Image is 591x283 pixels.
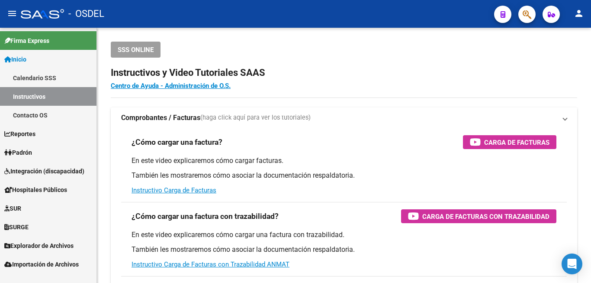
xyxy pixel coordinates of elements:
span: Importación de Archivos [4,260,79,269]
mat-icon: person [574,8,584,19]
a: Instructivo Carga de Facturas [132,186,216,194]
button: SSS ONLINE [111,42,161,58]
a: Centro de Ayuda - Administración de O.S. [111,82,231,90]
button: Carga de Facturas [463,135,556,149]
span: Padrón [4,148,32,157]
div: Open Intercom Messenger [562,254,582,274]
h3: ¿Cómo cargar una factura con trazabilidad? [132,210,279,222]
span: Reportes [4,129,35,139]
span: SURGE [4,222,29,232]
p: También les mostraremos cómo asociar la documentación respaldatoria. [132,171,556,180]
span: Integración (discapacidad) [4,166,84,176]
strong: Comprobantes / Facturas [121,113,200,123]
span: Inicio [4,55,26,64]
p: En este video explicaremos cómo cargar facturas. [132,156,556,166]
mat-icon: menu [7,8,17,19]
button: Carga de Facturas con Trazabilidad [401,209,556,223]
h3: ¿Cómo cargar una factura? [132,136,222,148]
span: Carga de Facturas con Trazabilidad [422,211,549,222]
span: Firma Express [4,36,49,46]
p: También les mostraremos cómo asociar la documentación respaldatoria. [132,245,556,254]
p: En este video explicaremos cómo cargar una factura con trazabilidad. [132,230,556,240]
span: (haga click aquí para ver los tutoriales) [200,113,311,123]
span: Hospitales Públicos [4,185,67,195]
span: - OSDEL [68,4,104,23]
span: SUR [4,204,21,213]
span: Explorador de Archivos [4,241,74,250]
a: Instructivo Carga de Facturas con Trazabilidad ANMAT [132,260,289,268]
h2: Instructivos y Video Tutoriales SAAS [111,65,577,81]
mat-expansion-panel-header: Comprobantes / Facturas(haga click aquí para ver los tutoriales) [111,107,577,128]
span: SSS ONLINE [118,46,154,54]
span: Carga de Facturas [484,137,549,148]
